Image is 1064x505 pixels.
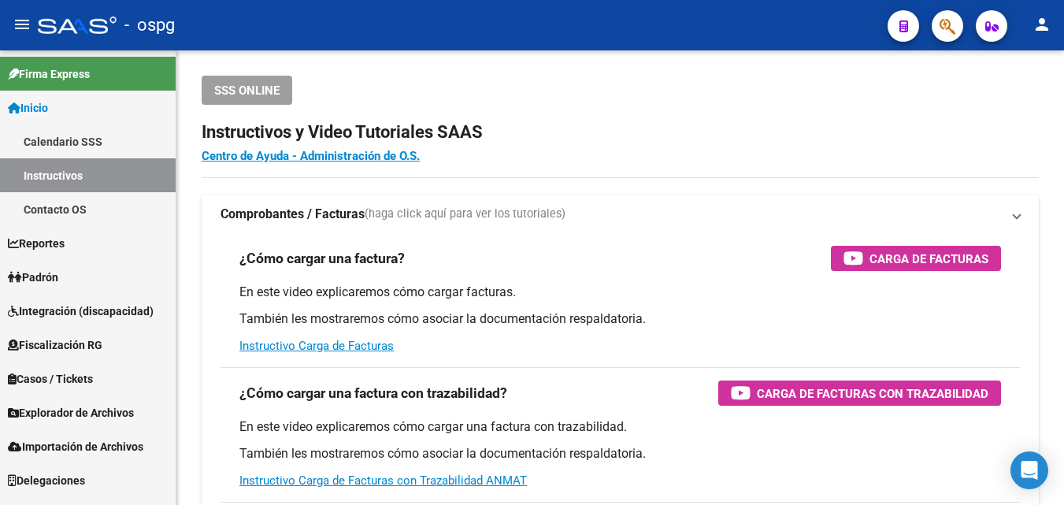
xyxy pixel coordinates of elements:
[202,195,1039,233] mat-expansion-panel-header: Comprobantes / Facturas(haga click aquí para ver los tutoriales)
[221,206,365,223] strong: Comprobantes / Facturas
[239,310,1001,328] p: También les mostraremos cómo asociar la documentación respaldatoria.
[718,381,1001,406] button: Carga de Facturas con Trazabilidad
[8,65,90,83] span: Firma Express
[757,384,988,403] span: Carga de Facturas con Trazabilidad
[239,247,405,269] h3: ¿Cómo cargar una factura?
[831,246,1001,271] button: Carga de Facturas
[8,472,85,489] span: Delegaciones
[239,382,507,404] h3: ¿Cómo cargar una factura con trazabilidad?
[8,370,93,388] span: Casos / Tickets
[124,8,175,43] span: - ospg
[8,235,65,252] span: Reportes
[202,149,420,163] a: Centro de Ayuda - Administración de O.S.
[239,284,1001,301] p: En este video explicaremos cómo cargar facturas.
[8,269,58,286] span: Padrón
[239,339,394,353] a: Instructivo Carga de Facturas
[8,438,143,455] span: Importación de Archivos
[869,249,988,269] span: Carga de Facturas
[202,117,1039,147] h2: Instructivos y Video Tutoriales SAAS
[8,303,154,320] span: Integración (discapacidad)
[365,206,565,223] span: (haga click aquí para ver los tutoriales)
[239,445,1001,462] p: También les mostraremos cómo asociar la documentación respaldatoria.
[13,15,32,34] mat-icon: menu
[239,473,527,488] a: Instructivo Carga de Facturas con Trazabilidad ANMAT
[214,84,280,98] span: SSS ONLINE
[1032,15,1051,34] mat-icon: person
[8,336,102,354] span: Fiscalización RG
[1010,451,1048,489] div: Open Intercom Messenger
[8,99,48,117] span: Inicio
[239,418,1001,436] p: En este video explicaremos cómo cargar una factura con trazabilidad.
[202,76,292,105] button: SSS ONLINE
[8,404,134,421] span: Explorador de Archivos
